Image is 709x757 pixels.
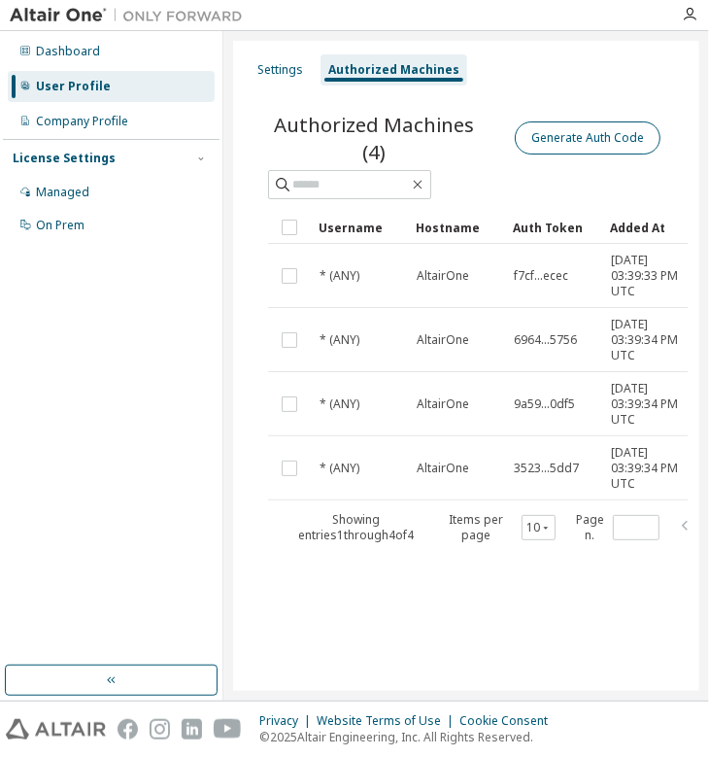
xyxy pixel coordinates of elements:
div: Settings [257,62,303,78]
div: Privacy [259,713,317,729]
span: [DATE] 03:39:34 PM UTC [611,445,691,492]
div: On Prem [36,218,84,233]
span: AltairOne [417,268,469,284]
div: Managed [36,185,89,200]
div: Auth Token [513,212,594,243]
span: AltairOne [417,332,469,348]
img: facebook.svg [118,719,138,740]
div: Authorized Machines [328,62,459,78]
span: 6964...5756 [514,332,577,348]
span: Showing entries 1 through 4 of 4 [298,511,414,543]
button: 10 [526,520,551,535]
img: instagram.svg [150,719,170,740]
span: * (ANY) [320,268,359,284]
p: © 2025 Altair Engineering, Inc. All Rights Reserved. [259,729,559,745]
span: [DATE] 03:39:33 PM UTC [611,253,691,299]
div: Dashboard [36,44,100,59]
span: * (ANY) [320,461,359,476]
span: [DATE] 03:39:34 PM UTC [611,381,691,428]
span: Items per page [436,512,556,543]
div: License Settings [13,151,116,166]
span: Page n. [573,512,659,543]
img: youtube.svg [214,719,242,740]
button: Generate Auth Code [515,121,660,155]
div: Hostname [416,212,497,243]
span: [DATE] 03:39:34 PM UTC [611,317,691,363]
img: linkedin.svg [182,719,202,740]
span: 3523...5dd7 [514,461,579,476]
span: Authorized Machines (4) [268,111,480,165]
div: Username [319,212,400,243]
span: * (ANY) [320,332,359,348]
span: * (ANY) [320,396,359,412]
span: AltairOne [417,396,469,412]
span: 9a59...0df5 [514,396,575,412]
img: Altair One [10,6,253,25]
div: Company Profile [36,114,128,129]
span: AltairOne [417,461,469,476]
span: f7cf...ecec [514,268,568,284]
div: Added At [610,212,692,243]
div: User Profile [36,79,111,94]
div: Website Terms of Use [317,713,459,729]
img: altair_logo.svg [6,719,106,740]
div: Cookie Consent [459,713,559,729]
